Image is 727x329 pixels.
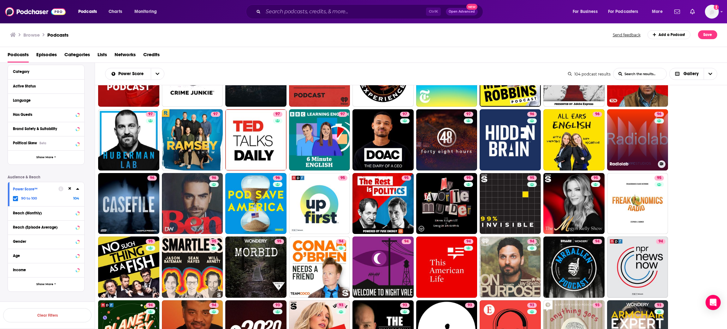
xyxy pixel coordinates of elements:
button: open menu [647,7,671,17]
span: 93 [403,302,407,308]
a: Categories [64,50,90,63]
a: 93 [654,303,664,308]
a: 93 [527,303,537,308]
span: Show More [36,283,53,286]
a: 94 [402,239,411,244]
a: 97 [225,109,287,170]
span: 94 [595,238,600,245]
button: Choose View [669,68,718,80]
a: 97 [146,112,155,117]
span: Monitoring [134,7,157,16]
a: 93 [273,303,282,308]
a: 96 [225,173,287,234]
span: Charts [109,7,122,16]
span: Power Score [118,72,146,76]
div: Search podcasts, credits, & more... [252,4,489,19]
span: Gallery [683,72,699,76]
a: Episodes [36,50,57,63]
a: 95 [225,236,287,298]
a: 97 [289,109,350,170]
a: 96 [654,112,664,117]
span: 95 [594,175,598,181]
button: Reach (Monthly) [13,209,79,217]
a: 97 [416,109,477,170]
div: Gender [13,239,74,244]
span: 95 [657,175,661,181]
a: Podcasts [47,32,68,38]
p: Audience & Reach [8,175,85,179]
div: Beta [39,141,46,145]
h2: Choose List sort [105,68,164,80]
a: Podcasts [8,50,29,63]
a: 94 [416,236,477,298]
a: 94 [336,239,346,244]
a: 93 [465,303,475,308]
span: Lists [98,50,107,63]
span: 97 [148,111,153,117]
a: 97 [464,112,473,117]
span: 96 [657,111,661,117]
div: Open Intercom Messenger [706,295,721,310]
a: Show notifications dropdown [672,6,683,17]
span: 93 [339,302,343,308]
button: Show More [8,277,84,291]
button: open menu [604,7,647,17]
span: 95 [148,238,153,245]
span: 93 [657,302,661,308]
button: Send feedback [611,32,642,38]
a: Networks [115,50,136,63]
a: 96 [162,173,223,234]
img: Podchaser - Follow, Share and Rate Podcasts [5,6,66,18]
div: Brand Safety & Suitability [13,127,74,131]
a: 94 [464,239,473,244]
a: 95 [98,236,159,298]
button: Show profile menu [705,5,719,19]
span: More [652,7,663,16]
a: 94 [289,236,350,298]
button: Power Score™ [13,185,58,193]
h3: Radiolab [610,161,655,167]
a: 95 [275,239,284,244]
img: User Profile [705,5,719,19]
span: 104 [73,196,79,200]
a: 93 [400,303,410,308]
a: 97 [273,112,282,117]
a: 95 [591,176,600,181]
button: open menu [105,72,151,76]
button: Has Guests [13,111,79,118]
span: Logged in as sydneymorris_books [705,5,719,19]
a: Charts [104,7,126,17]
button: Show More [8,150,84,164]
span: Ctrl K [426,8,441,16]
a: 95 [607,173,668,234]
a: 93 [336,303,346,308]
button: Save [698,30,717,39]
div: Reach (Episode Average) [13,225,74,230]
button: open menu [151,68,164,80]
span: 96 [530,111,534,117]
button: open menu [74,7,105,17]
a: 95 [402,176,411,181]
a: 95 [416,173,477,234]
button: open menu [568,7,606,17]
a: Show notifications dropdown [688,6,697,17]
a: 94 [593,239,602,244]
svg: Add a profile image [714,5,719,10]
button: Language [13,96,79,104]
span: 97 [213,111,218,117]
a: 95 [146,239,155,244]
span: 93 [530,302,534,308]
span: New [466,4,478,10]
a: 96 [480,109,541,170]
a: 94 [209,303,219,308]
div: Reach (Monthly) [13,211,74,215]
span: 97 [275,111,280,117]
div: Active Status [13,84,75,88]
span: For Business [573,7,598,16]
a: 95 [654,176,664,181]
span: 95 [340,175,345,181]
